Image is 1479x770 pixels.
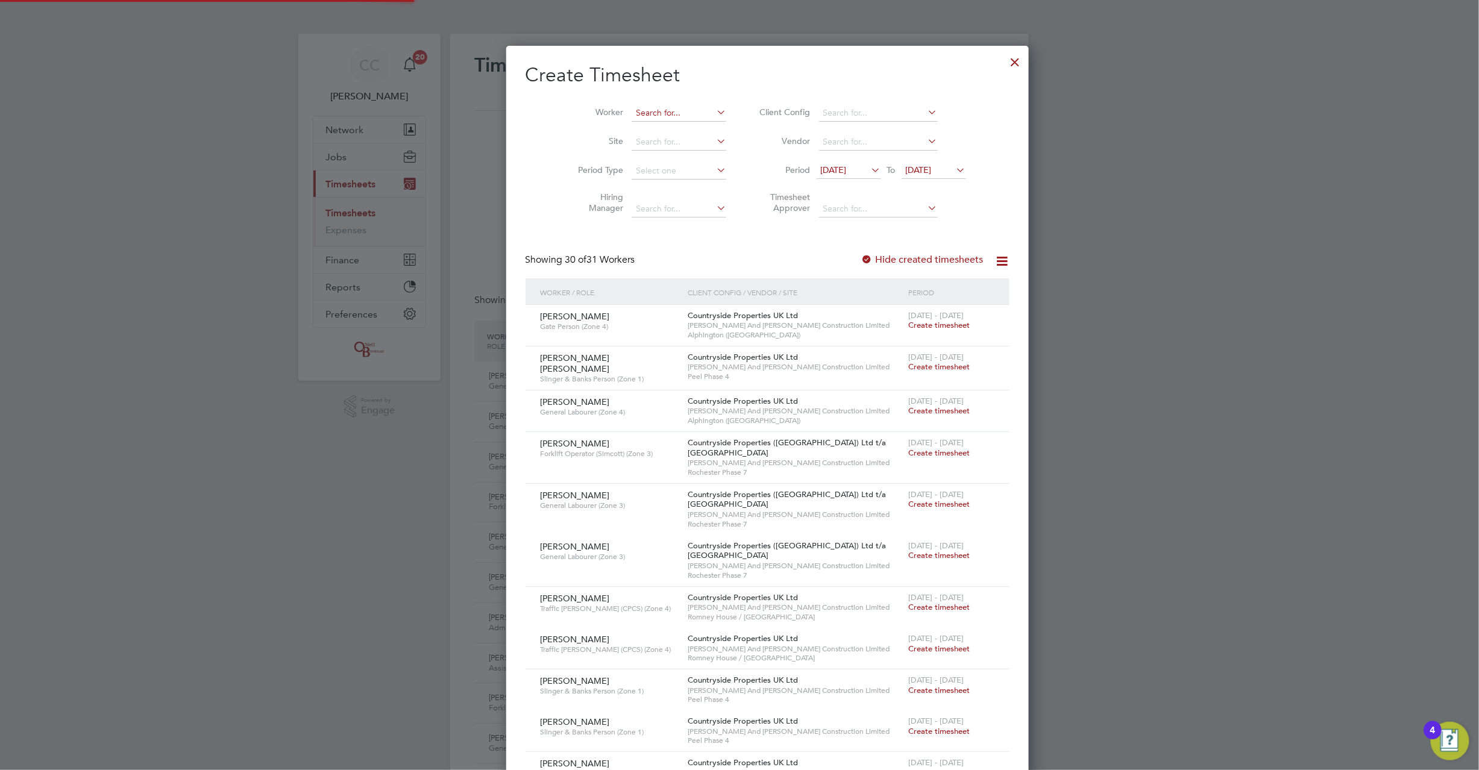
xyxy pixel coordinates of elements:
[688,489,886,510] span: Countryside Properties ([GEOGRAPHIC_DATA]) Ltd t/a [GEOGRAPHIC_DATA]
[908,643,970,654] span: Create timesheet
[688,468,902,477] span: Rochester Phase 7
[541,675,610,686] span: [PERSON_NAME]
[541,322,679,331] span: Gate Person (Zone 4)
[569,136,623,146] label: Site
[908,685,970,695] span: Create timesheet
[688,437,886,458] span: Countryside Properties ([GEOGRAPHIC_DATA]) Ltd t/a [GEOGRAPHIC_DATA]
[541,407,679,417] span: General Labourer (Zone 4)
[908,320,970,330] span: Create timesheet
[541,352,610,374] span: [PERSON_NAME] [PERSON_NAME]
[908,448,970,458] span: Create timesheet
[688,686,902,695] span: [PERSON_NAME] And [PERSON_NAME] Construction Limited
[541,438,610,449] span: [PERSON_NAME]
[908,602,970,612] span: Create timesheet
[688,519,902,529] span: Rochester Phase 7
[688,727,902,736] span: [PERSON_NAME] And [PERSON_NAME] Construction Limited
[688,644,902,654] span: [PERSON_NAME] And [PERSON_NAME] Construction Limited
[884,162,899,178] span: To
[756,164,811,175] label: Period
[906,164,932,175] span: [DATE]
[688,603,902,612] span: [PERSON_NAME] And [PERSON_NAME] Construction Limited
[541,645,679,654] span: Traffic [PERSON_NAME] (CPCS) (Zone 4)
[569,192,623,213] label: Hiring Manager
[908,592,964,603] span: [DATE] - [DATE]
[541,593,610,604] span: [PERSON_NAME]
[688,540,886,561] span: Countryside Properties ([GEOGRAPHIC_DATA]) Ltd t/a [GEOGRAPHIC_DATA]
[688,352,798,362] span: Countryside Properties UK Ltd
[569,164,623,175] label: Period Type
[569,107,623,117] label: Worker
[541,449,679,459] span: Forklift Operator (Simcott) (Zone 3)
[908,540,964,551] span: [DATE] - [DATE]
[688,510,902,519] span: [PERSON_NAME] And [PERSON_NAME] Construction Limited
[541,686,679,696] span: Slinger & Banks Person (Zone 1)
[688,321,902,330] span: [PERSON_NAME] And [PERSON_NAME] Construction Limited
[632,134,726,151] input: Search for...
[905,278,997,306] div: Period
[1431,722,1469,760] button: Open Resource Center, 4 new notifications
[688,612,902,622] span: Romney House / [GEOGRAPHIC_DATA]
[541,501,679,510] span: General Labourer (Zone 3)
[688,416,902,425] span: Alphington ([GEOGRAPHIC_DATA])
[541,490,610,501] span: [PERSON_NAME]
[541,552,679,562] span: General Labourer (Zone 3)
[861,254,983,266] label: Hide created timesheets
[688,653,902,663] span: Romney House / [GEOGRAPHIC_DATA]
[526,254,638,266] div: Showing
[688,633,798,643] span: Countryside Properties UK Ltd
[688,561,902,571] span: [PERSON_NAME] And [PERSON_NAME] Construction Limited
[688,362,902,372] span: [PERSON_NAME] And [PERSON_NAME] Construction Limited
[908,726,970,736] span: Create timesheet
[541,634,610,645] span: [PERSON_NAME]
[908,550,970,560] span: Create timesheet
[819,105,938,122] input: Search for...
[541,311,610,322] span: [PERSON_NAME]
[908,757,964,768] span: [DATE] - [DATE]
[756,107,811,117] label: Client Config
[688,736,902,745] span: Peel Phase 4
[541,604,679,613] span: Traffic [PERSON_NAME] (CPCS) (Zone 4)
[908,489,964,499] span: [DATE] - [DATE]
[688,675,798,685] span: Countryside Properties UK Ltd
[541,716,610,727] span: [PERSON_NAME]
[688,757,798,768] span: Countryside Properties UK Ltd
[908,352,964,362] span: [DATE] - [DATE]
[688,372,902,381] span: Peel Phase 4
[908,405,970,416] span: Create timesheet
[756,192,811,213] label: Timesheet Approver
[1430,730,1436,746] div: 4
[688,716,798,726] span: Countryside Properties UK Ltd
[541,727,679,737] span: Slinger & Banks Person (Zone 1)
[756,136,811,146] label: Vendor
[908,499,970,509] span: Create timesheet
[632,163,726,180] input: Select one
[821,164,847,175] span: [DATE]
[541,758,610,769] span: [PERSON_NAME]
[908,716,964,726] span: [DATE] - [DATE]
[908,362,970,372] span: Create timesheet
[688,330,902,340] span: Alphington ([GEOGRAPHIC_DATA])
[538,278,685,306] div: Worker / Role
[526,63,1010,88] h2: Create Timesheet
[908,437,964,448] span: [DATE] - [DATE]
[688,396,798,406] span: Countryside Properties UK Ltd
[565,254,635,266] span: 31 Workers
[908,633,964,643] span: [DATE] - [DATE]
[908,675,964,685] span: [DATE] - [DATE]
[632,105,726,122] input: Search for...
[565,254,587,266] span: 30 of
[688,571,902,580] span: Rochester Phase 7
[685,278,905,306] div: Client Config / Vendor / Site
[688,406,902,416] span: [PERSON_NAME] And [PERSON_NAME] Construction Limited
[908,396,964,406] span: [DATE] - [DATE]
[819,134,938,151] input: Search for...
[541,396,610,407] span: [PERSON_NAME]
[908,310,964,321] span: [DATE] - [DATE]
[632,201,726,218] input: Search for...
[688,458,902,468] span: [PERSON_NAME] And [PERSON_NAME] Construction Limited
[541,374,679,384] span: Slinger & Banks Person (Zone 1)
[819,201,938,218] input: Search for...
[688,592,798,603] span: Countryside Properties UK Ltd
[541,541,610,552] span: [PERSON_NAME]
[688,695,902,704] span: Peel Phase 4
